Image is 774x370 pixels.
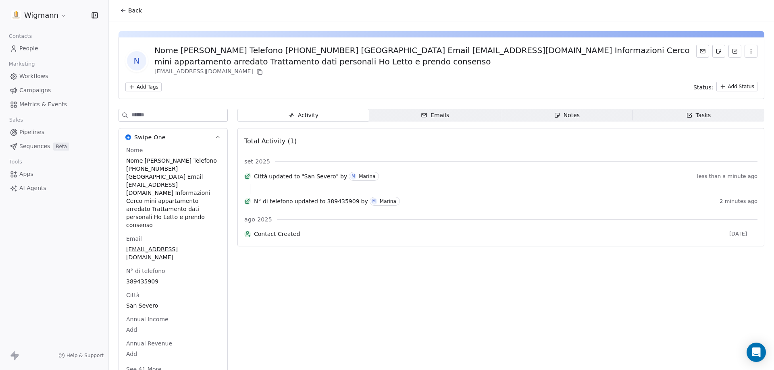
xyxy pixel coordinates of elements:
span: less than a minute ago [697,173,757,180]
span: Tools [6,156,25,168]
a: Campaigns [6,84,102,97]
span: updated to [269,172,300,180]
a: Help & Support [58,352,104,359]
div: Nome [PERSON_NAME] Telefono [PHONE_NUMBER] [GEOGRAPHIC_DATA] Email [EMAIL_ADDRESS][DOMAIN_NAME] I... [154,45,696,67]
img: Swipe One [125,134,131,140]
a: SequencesBeta [6,140,102,153]
div: Tasks [686,111,711,120]
div: Marina [380,198,396,204]
span: Beta [53,143,69,151]
span: "San Severo" [302,172,339,180]
a: People [6,42,102,55]
a: AI Agents [6,182,102,195]
span: Campaigns [19,86,51,95]
button: Wigmann [10,8,69,22]
span: N [127,51,146,70]
a: Pipelines [6,126,102,139]
span: [DATE] [729,231,757,237]
div: Open Intercom Messenger [747,343,766,362]
span: 389435909 [126,277,220,285]
span: Contacts [5,30,35,42]
span: Città [254,172,267,180]
span: Contact Created [254,230,726,238]
span: Workflows [19,72,48,81]
span: Apps [19,170,33,178]
div: M [372,198,376,205]
div: Marina [359,174,375,179]
span: Add [126,350,220,358]
span: Nome [125,146,144,154]
span: Pipelines [19,128,44,136]
span: Metrics & Events [19,100,67,109]
span: Sequences [19,142,50,151]
span: Swipe One [134,133,166,141]
span: Help & Support [67,352,104,359]
button: Add Tags [125,83,162,91]
a: Metrics & Events [6,98,102,111]
img: 1630668995401.jpeg [11,10,21,20]
span: N° di telefono [125,267,167,275]
div: Notes [554,111,580,120]
span: Annual Revenue [125,339,174,347]
button: Swipe OneSwipe One [119,128,227,146]
span: Nome [PERSON_NAME] Telefono [PHONE_NUMBER] [GEOGRAPHIC_DATA] Email [EMAIL_ADDRESS][DOMAIN_NAME] I... [126,157,220,229]
span: Sales [6,114,27,126]
a: Apps [6,167,102,181]
span: Email [125,235,144,243]
span: updated to [295,197,326,205]
span: AI Agents [19,184,46,192]
span: Status: [693,83,713,91]
span: by [361,197,368,205]
a: Workflows [6,70,102,83]
div: [EMAIL_ADDRESS][DOMAIN_NAME] [154,67,696,77]
span: N° di telefono [254,197,293,205]
span: 389435909 [327,197,359,205]
span: People [19,44,38,53]
span: 2 minutes ago [720,198,757,205]
span: San Severo [126,302,220,310]
button: Add Status [716,82,757,91]
span: Wigmann [24,10,58,21]
span: by [340,172,347,180]
span: Marketing [5,58,38,70]
span: Total Activity (1) [244,137,297,145]
div: M [352,173,355,180]
span: [EMAIL_ADDRESS][DOMAIN_NAME] [126,245,220,261]
span: ago 2025 [244,215,272,223]
span: Città [125,291,141,299]
span: set 2025 [244,157,270,165]
button: Back [115,3,147,18]
span: Back [128,6,142,14]
span: Add [126,326,220,334]
div: Emails [421,111,449,120]
span: Annual Income [125,315,170,323]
